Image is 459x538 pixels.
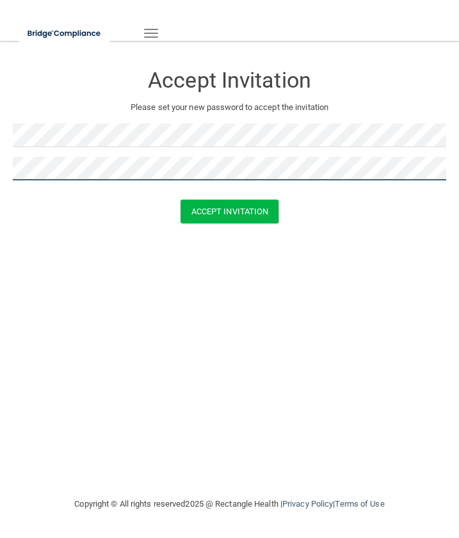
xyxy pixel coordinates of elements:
a: Terms of Use [335,499,384,509]
iframe: Drift Widget Chat Controller [395,450,444,498]
p: Please set your new password to accept the invitation [22,100,437,115]
img: bridge_compliance_login_screen.278c3ca4.svg [19,20,110,47]
a: Privacy Policy [282,499,333,509]
button: Accept Invitation [181,200,279,223]
h3: Accept Invitation [13,68,446,92]
div: Copyright © All rights reserved 2025 @ Rectangle Health | | [22,484,437,525]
